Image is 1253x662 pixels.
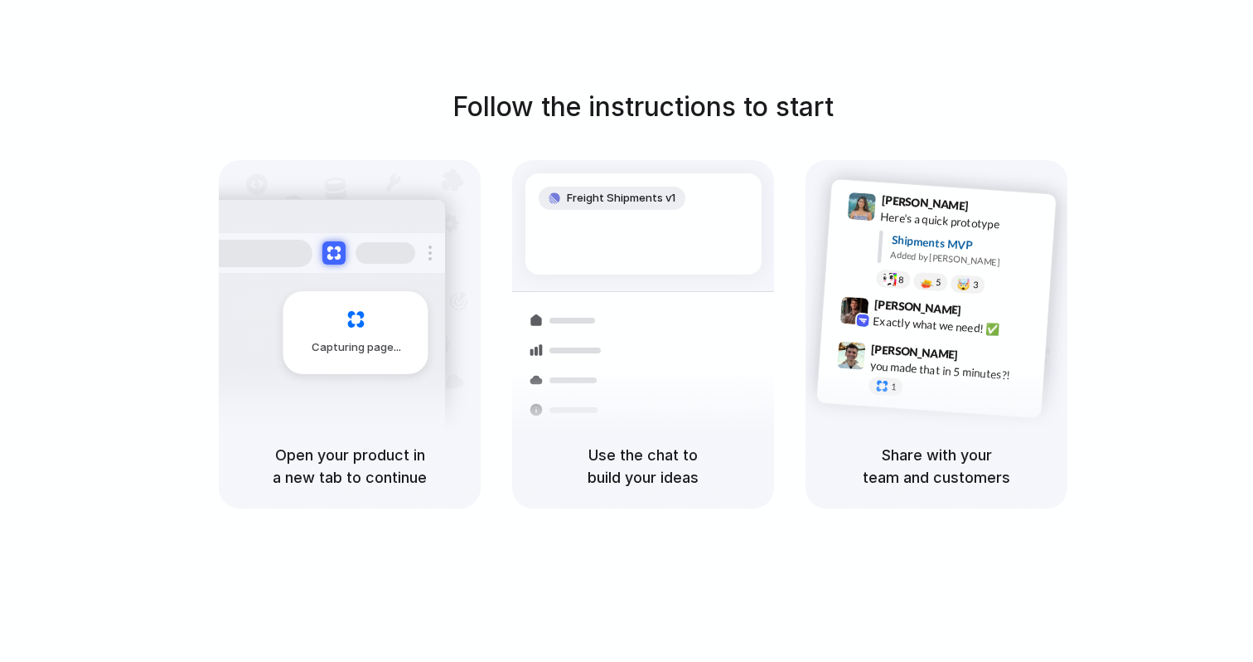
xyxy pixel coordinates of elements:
span: 8 [898,275,904,285]
span: Freight Shipments v1 [567,190,675,207]
div: Here's a quick prototype [880,208,1046,236]
span: 9:47 AM [963,348,997,368]
span: 9:41 AM [974,199,1008,219]
span: 5 [936,278,941,287]
span: [PERSON_NAME] [871,340,959,364]
h1: Follow the instructions to start [452,87,834,127]
h5: Share with your team and customers [825,444,1047,489]
span: 9:42 AM [966,303,1000,323]
span: Capturing page [312,339,404,356]
span: [PERSON_NAME] [873,295,961,319]
div: Added by [PERSON_NAME] [890,248,1043,272]
div: you made that in 5 minutes?! [869,357,1035,385]
span: 1 [891,382,897,392]
div: Exactly what we need! ✅ [873,312,1038,340]
div: Shipments MVP [891,231,1044,259]
span: 3 [973,280,979,290]
span: [PERSON_NAME] [881,191,969,215]
h5: Use the chat to build your ideas [532,444,754,489]
div: 🤯 [957,278,971,290]
h5: Open your product in a new tab to continue [239,444,461,489]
